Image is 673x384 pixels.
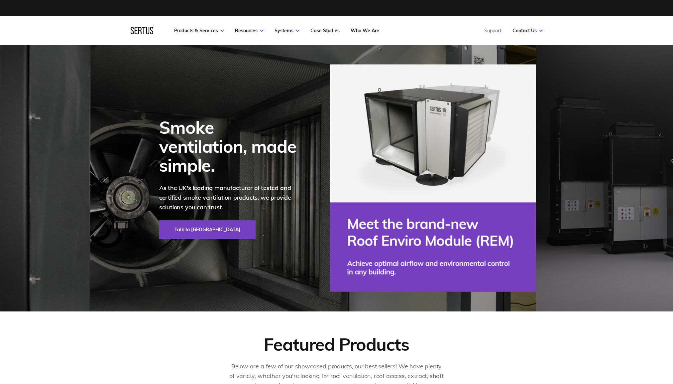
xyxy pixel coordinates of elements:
a: Contact Us [512,28,543,34]
a: Systems [275,28,299,34]
p: As the UK's leading manufacturer of tested and certified smoke ventilation products, we provide s... [159,183,305,212]
a: Who We Are [351,28,379,34]
a: Support [484,28,502,34]
a: Resources [235,28,264,34]
a: Case Studies [310,28,340,34]
a: Products & Services [174,28,224,34]
a: Talk to [GEOGRAPHIC_DATA] [159,220,256,239]
div: Featured Products [264,333,409,355]
div: Smoke ventilation, made simple. [159,118,305,175]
